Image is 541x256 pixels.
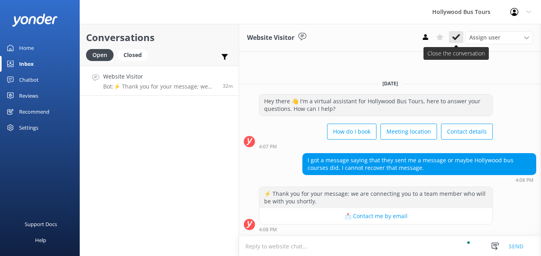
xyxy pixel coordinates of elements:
span: [DATE] [378,80,403,87]
div: Assign User [465,31,533,44]
button: Contact details [441,124,493,140]
span: Assign user [469,33,500,42]
a: Open [86,50,118,59]
div: Chatbot [19,72,39,88]
button: 📩 Contact me by email [259,208,492,224]
div: Help [35,232,46,248]
div: Sep 01 2025 04:08pm (UTC -07:00) America/Tijuana [259,226,493,232]
strong: 4:08 PM [516,178,533,183]
div: Closed [118,49,148,61]
div: Reviews [19,88,38,104]
strong: 4:08 PM [259,227,277,232]
div: Hey there 👋 I'm a virtual assistant for Hollywood Bus Tours, here to answer your questions. How c... [259,95,492,116]
button: How do I book [327,124,376,140]
div: Support Docs [25,216,57,232]
img: yonder-white-logo.png [12,14,58,27]
div: Home [19,40,34,56]
span: Sep 01 2025 04:08pm (UTC -07:00) America/Tijuana [223,83,233,89]
h3: Website Visitor [247,33,294,43]
h4: Website Visitor [103,72,217,81]
div: I got a message saying that they sent me a message or maybe Hollywood bus courses did. I cannot r... [303,154,536,175]
div: Inbox [19,56,34,72]
a: Closed [118,50,152,59]
div: Sep 01 2025 04:07pm (UTC -07:00) America/Tijuana [259,144,493,149]
div: Open [86,49,114,61]
textarea: To enrich screen reader interactions, please activate Accessibility in Grammarly extension settings [239,236,541,256]
div: Sep 01 2025 04:08pm (UTC -07:00) America/Tijuana [302,177,536,183]
div: Recommend [19,104,49,120]
button: Meeting location [380,124,437,140]
a: Website VisitorBot:⚡ Thank you for your message; we are connecting you to a team member who will ... [80,66,239,96]
div: Settings [19,120,38,136]
strong: 4:07 PM [259,144,277,149]
div: ⚡ Thank you for your message; we are connecting you to a team member who will be with you shortly. [259,187,492,208]
p: Bot: ⚡ Thank you for your message; we are connecting you to a team member who will be with you sh... [103,83,217,90]
h2: Conversations [86,30,233,45]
